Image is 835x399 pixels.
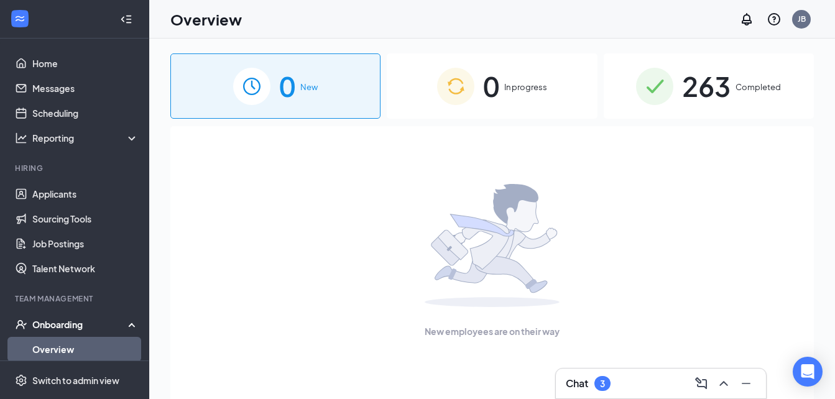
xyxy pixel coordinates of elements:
[793,357,823,387] div: Open Intercom Messenger
[15,374,27,387] svg: Settings
[14,12,26,25] svg: WorkstreamLogo
[32,337,139,362] a: Overview
[425,324,560,338] span: New employees are on their way
[170,9,242,30] h1: Overview
[739,376,754,391] svg: Minimize
[32,206,139,231] a: Sourcing Tools
[767,12,782,27] svg: QuestionInfo
[15,163,136,173] div: Hiring
[716,376,731,391] svg: ChevronUp
[15,293,136,304] div: Team Management
[714,374,734,393] button: ChevronUp
[691,374,711,393] button: ComposeMessage
[279,65,295,108] span: 0
[15,318,27,331] svg: UserCheck
[32,51,139,76] a: Home
[736,374,756,393] button: Minimize
[682,65,731,108] span: 263
[736,81,781,93] span: Completed
[15,132,27,144] svg: Analysis
[32,181,139,206] a: Applicants
[32,76,139,101] a: Messages
[32,231,139,256] a: Job Postings
[483,65,499,108] span: 0
[32,132,139,144] div: Reporting
[300,81,318,93] span: New
[32,256,139,281] a: Talent Network
[32,374,119,387] div: Switch to admin view
[504,81,547,93] span: In progress
[32,318,128,331] div: Onboarding
[120,13,132,25] svg: Collapse
[32,101,139,126] a: Scheduling
[600,378,605,389] div: 3
[739,12,754,27] svg: Notifications
[694,376,709,391] svg: ComposeMessage
[798,14,806,24] div: JB
[566,377,588,390] h3: Chat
